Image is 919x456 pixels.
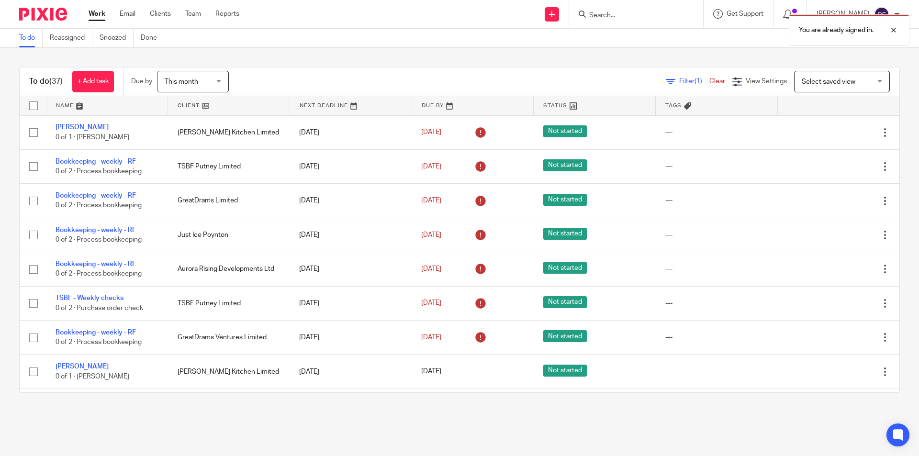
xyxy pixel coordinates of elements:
a: Snoozed [100,29,134,47]
p: You are already signed in. [799,25,874,35]
span: Not started [543,262,587,274]
td: Just Ice Poynton [168,218,290,252]
a: TSBF - Weekly checks [56,295,123,301]
span: 0 of 2 · Process bookkeeping [56,271,142,278]
span: 0 of 1 · [PERSON_NAME] [56,134,129,141]
span: View Settings [746,78,787,85]
a: [PERSON_NAME] [56,124,109,131]
a: Work [89,9,105,19]
span: [DATE] [421,232,441,238]
td: [DATE] [290,115,412,149]
span: Not started [543,228,587,240]
span: Not started [543,330,587,342]
a: Bookkeeping - weekly - RF [56,192,136,199]
div: --- [665,196,768,205]
td: [DATE] [290,355,412,389]
td: [DATE] [290,389,412,423]
a: Bookkeeping - weekly - RF [56,227,136,234]
span: 0 of 2 · Process bookkeeping [56,202,142,209]
td: [DATE] [290,184,412,218]
span: 0 of 2 · Process bookkeeping [56,339,142,345]
a: Bookkeeping - weekly - RF [56,261,136,267]
span: [DATE] [421,300,441,307]
div: --- [665,264,768,274]
td: [DATE] [290,252,412,286]
td: [PERSON_NAME] Kitchen Limited [168,355,290,389]
td: [DATE] [290,321,412,355]
a: Email [120,9,135,19]
a: Clients [150,9,171,19]
div: --- [665,333,768,342]
td: [DATE] [290,149,412,183]
a: Reports [215,9,239,19]
a: Reassigned [50,29,92,47]
span: Not started [543,159,587,171]
td: [DATE] [290,218,412,252]
p: Due by [131,77,152,86]
a: [PERSON_NAME] [56,363,109,370]
a: Bookkeeping - weekly - RF [56,158,136,165]
span: [DATE] [421,129,441,136]
td: GreatDrams Limited [168,184,290,218]
span: [DATE] [421,368,441,375]
a: Clear [709,78,725,85]
td: [PERSON_NAME] Kitchen Limited [168,115,290,149]
span: 0 of 2 · Purchase order check [56,305,143,311]
span: (1) [695,78,702,85]
a: Team [185,9,201,19]
span: (37) [49,78,63,85]
div: --- [665,128,768,137]
div: --- [665,299,768,308]
td: TSBF Putney Limited [168,149,290,183]
a: Done [141,29,164,47]
span: [DATE] [421,163,441,170]
h1: To do [29,77,63,87]
span: 0 of 2 · Process bookkeeping [56,236,142,243]
td: GreatDrams Ventures Limited [168,321,290,355]
img: Pixie [19,8,67,21]
a: + Add task [72,71,114,92]
span: [DATE] [421,266,441,272]
td: Aurora Rising Developments Ltd [168,252,290,286]
td: GreatDrams Limited [168,389,290,423]
span: Not started [543,125,587,137]
span: Not started [543,365,587,377]
td: TSBF Putney Limited [168,286,290,320]
span: [DATE] [421,334,441,341]
span: This month [165,78,198,85]
span: 0 of 1 · [PERSON_NAME] [56,373,129,380]
img: svg%3E [874,7,889,22]
span: Tags [665,103,682,108]
div: --- [665,162,768,171]
span: Select saved view [802,78,855,85]
span: [DATE] [421,197,441,204]
div: --- [665,367,768,377]
a: To do [19,29,43,47]
div: --- [665,230,768,240]
td: [DATE] [290,286,412,320]
span: Filter [679,78,709,85]
a: Bookkeeping - weekly - RF [56,329,136,336]
span: Not started [543,296,587,308]
span: 0 of 2 · Process bookkeeping [56,168,142,175]
span: Not started [543,194,587,206]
